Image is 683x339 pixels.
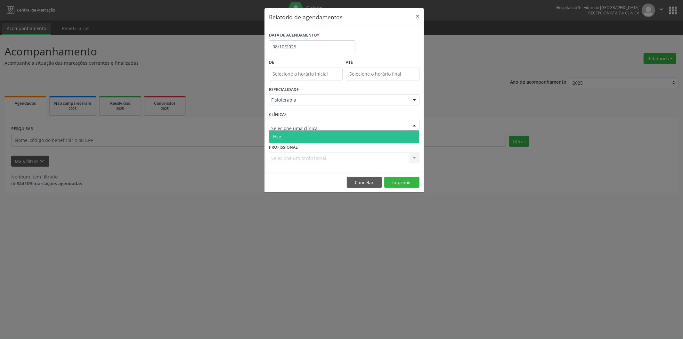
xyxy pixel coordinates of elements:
[269,30,319,40] label: DATA DE AGENDAMENTO
[346,68,419,80] input: Selecione o horário final
[411,8,424,24] button: Close
[269,85,299,95] label: ESPECIALIDADE
[271,122,406,135] input: Selecione uma clínica
[269,58,343,68] label: De
[384,177,419,188] button: Imprimir
[269,68,343,80] input: Selecione o horário inicial
[269,110,287,120] label: CLÍNICA
[347,177,382,188] button: Cancelar
[269,143,298,153] label: PROFISSIONAL
[346,58,419,68] label: ATÉ
[269,40,355,53] input: Selecione uma data ou intervalo
[271,97,406,103] span: Fisioterapia
[269,13,342,21] h5: Relatório de agendamentos
[273,134,281,140] span: Hse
